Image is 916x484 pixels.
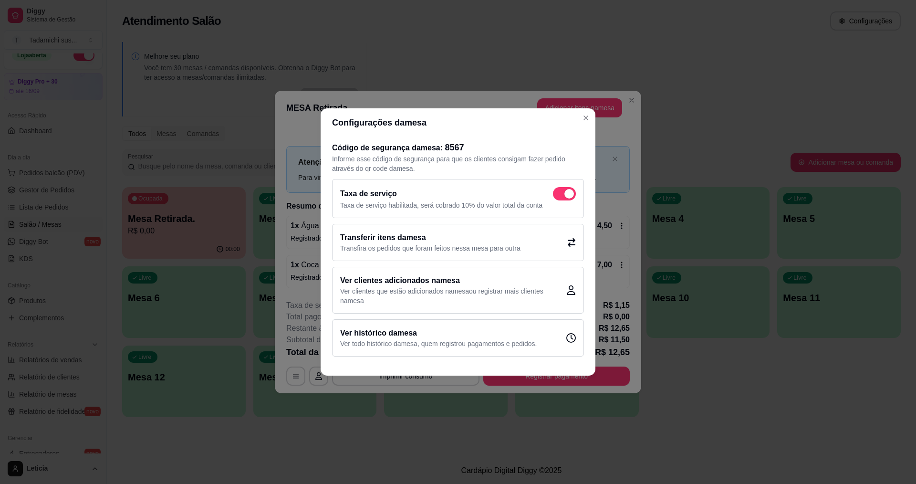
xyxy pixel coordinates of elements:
[321,108,595,137] header: Configurações da mesa
[332,141,584,154] h2: Código de segurança da mesa :
[445,143,464,152] span: 8567
[578,110,593,126] button: Close
[340,327,537,339] h2: Ver histórico da mesa
[340,286,566,305] p: Ver clientes que estão adicionados na mesa ou registrar mais clientes na mesa
[340,339,537,348] p: Ver todo histórico da mesa , quem registrou pagamentos e pedidos.
[340,232,520,243] h2: Transferir itens da mesa
[340,275,566,286] h2: Ver clientes adicionados na mesa
[340,188,397,200] h2: Taxa de serviço
[340,200,576,210] p: Taxa de serviço habilitada, será cobrado 10% do valor total da conta
[332,154,584,173] p: Informe esse código de segurança para que os clientes consigam fazer pedido através do qr code da...
[340,243,520,253] p: Transfira os pedidos que foram feitos nessa mesa para outra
